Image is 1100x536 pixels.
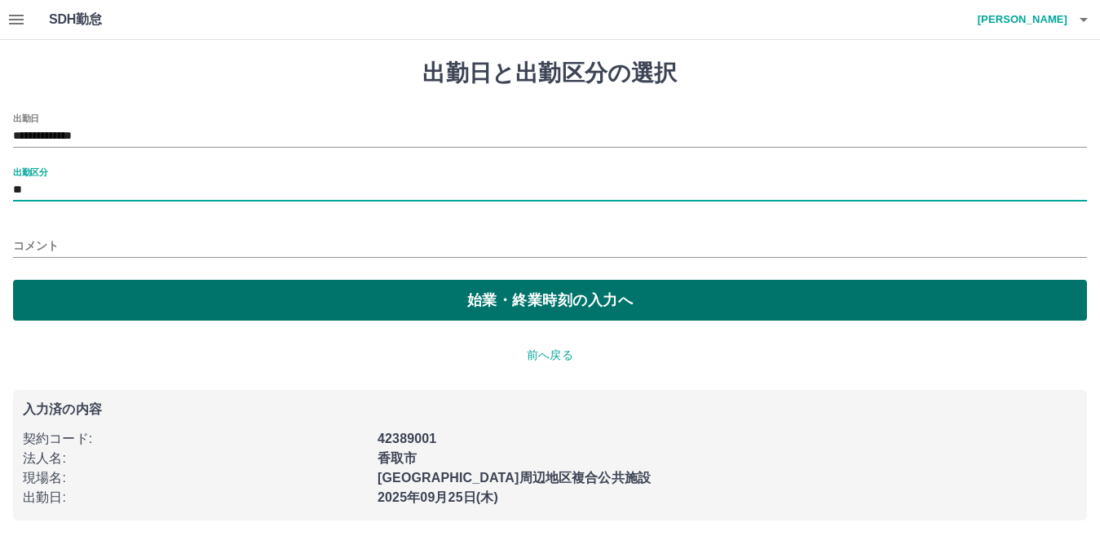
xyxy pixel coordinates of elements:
b: 42389001 [378,432,436,445]
p: 前へ戻る [13,347,1087,364]
button: 始業・終業時刻の入力へ [13,280,1087,321]
p: 出勤日 : [23,488,368,507]
b: 香取市 [378,451,417,465]
p: 契約コード : [23,429,368,449]
label: 出勤日 [13,112,39,124]
p: 法人名 : [23,449,368,468]
h1: 出勤日と出勤区分の選択 [13,60,1087,87]
b: 2025年09月25日(木) [378,490,498,504]
p: 現場名 : [23,468,368,488]
p: 入力済の内容 [23,403,1077,416]
b: [GEOGRAPHIC_DATA]周辺地区複合公共施設 [378,471,651,485]
label: 出勤区分 [13,166,47,178]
